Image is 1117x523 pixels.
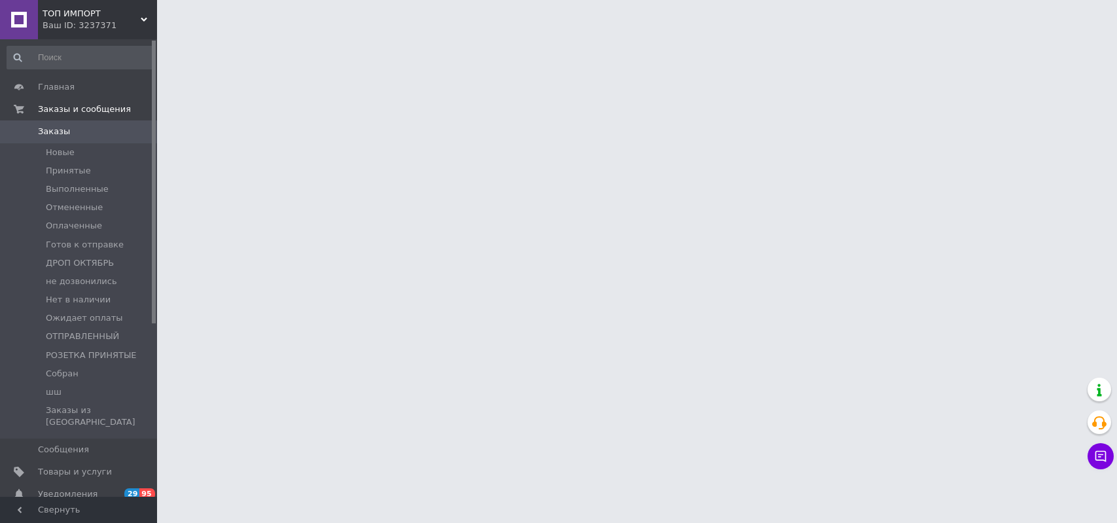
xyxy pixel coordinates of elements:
[38,81,75,93] span: Главная
[124,488,139,499] span: 29
[46,405,153,428] span: Заказы из [GEOGRAPHIC_DATA]
[46,239,124,251] span: Готов к отправке
[38,466,112,478] span: Товары и услуги
[46,350,137,361] span: РОЗЕТКА ПРИНЯТЫЕ
[43,8,141,20] span: ТОП ИМПОРТ
[38,103,131,115] span: Заказы и сообщения
[139,488,154,499] span: 95
[46,368,79,380] span: Собран
[38,126,70,137] span: Заказы
[38,444,89,456] span: Сообщения
[46,257,114,269] span: ДРОП ОКТЯБРЬ
[46,276,117,287] span: не дозвонились
[46,294,111,306] span: Нет в наличии
[46,386,62,398] span: шш
[46,147,75,158] span: Новые
[46,331,119,342] span: ОТПРАВЛЕННЫЙ
[46,165,91,177] span: Принятые
[1088,443,1114,469] button: Чат с покупателем
[46,220,102,232] span: Оплаченные
[7,46,154,69] input: Поиск
[46,202,103,213] span: Отмененные
[38,488,98,500] span: Уведомления
[46,183,109,195] span: Выполненные
[43,20,157,31] div: Ваш ID: 3237371
[46,312,123,324] span: Ожидает оплаты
